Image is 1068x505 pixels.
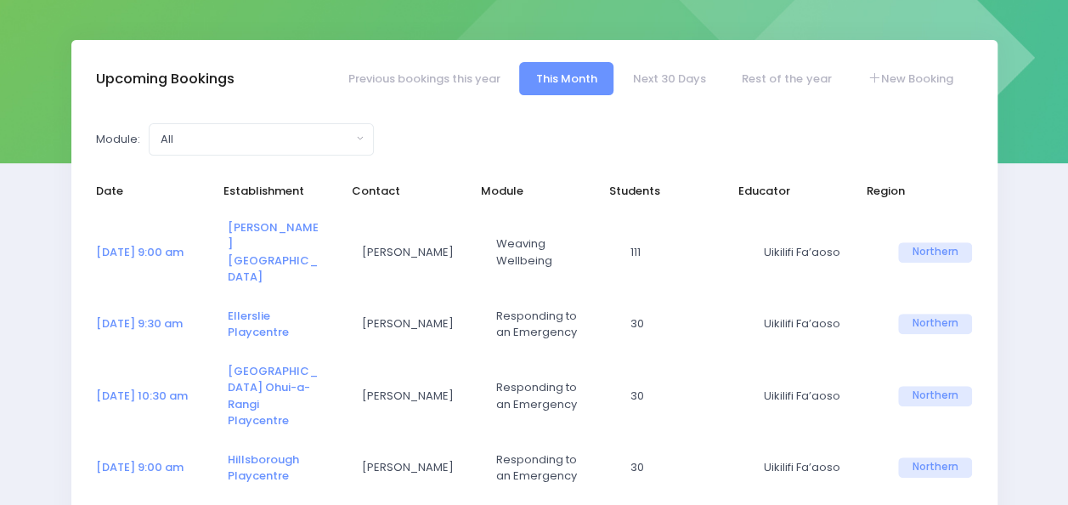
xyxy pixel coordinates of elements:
[96,352,218,440] td: <a href="https://app.stjis.org.nz/bookings/523949" class="font-weight-bold">01 Sep at 10:30 am</a>
[228,363,318,429] a: [GEOGRAPHIC_DATA] Ohui-a-Rangi Playcentre
[352,183,445,200] span: Contact
[496,451,590,485] span: Responding to an Emergency
[228,308,289,341] a: Ellerslie Playcentre
[898,242,972,263] span: Northern
[228,219,319,286] a: [PERSON_NAME][GEOGRAPHIC_DATA]
[96,131,140,148] label: Module:
[96,208,218,297] td: <a href="https://app.stjis.org.nz/bookings/523974" class="font-weight-bold">01 Sep at 9:00 am</a>
[96,297,218,352] td: <a href="https://app.stjis.org.nz/bookings/523732" class="font-weight-bold">01 Sep at 9:30 am</a>
[887,297,972,352] td: Northern
[764,244,857,261] span: Uikilifi Fa’aoso
[217,208,351,297] td: <a href="https://app.stjis.org.nz/establishments/205682" class="font-weight-bold">Dawson School</a>
[96,71,235,88] h3: Upcoming Bookings
[764,315,857,332] span: Uikilifi Fa’aoso
[351,208,485,297] td: Renee Hohua
[738,183,832,200] span: Educator
[753,208,887,297] td: Uikilifi Fa’aoso
[362,315,455,332] span: [PERSON_NAME]
[753,352,887,440] td: Uikilifi Fa’aoso
[867,183,960,200] span: Region
[331,62,517,95] a: Previous bookings this year
[217,440,351,496] td: <a href="https://app.stjis.org.nz/establishments/202647" class="font-weight-bold">Hillsborough Pl...
[485,208,619,297] td: Weaving Wellbeing
[96,183,189,200] span: Date
[485,352,619,440] td: Responding to an Emergency
[630,388,723,405] span: 30
[362,459,455,476] span: [PERSON_NAME]
[753,297,887,352] td: Uikilifi Fa’aoso
[161,131,352,148] div: All
[630,244,723,261] span: 111
[617,62,723,95] a: Next 30 Days
[753,440,887,496] td: Uikilifi Fa’aoso
[619,352,753,440] td: 30
[362,388,455,405] span: [PERSON_NAME]
[485,440,619,496] td: Responding to an Emergency
[351,352,485,440] td: Shelley Clews
[149,123,374,156] button: All
[217,297,351,352] td: <a href="https://app.stjis.org.nz/establishments/204052" class="font-weight-bold">Ellerslie Playc...
[887,208,972,297] td: Northern
[764,388,857,405] span: Uikilifi Fa’aoso
[850,62,969,95] a: New Booking
[217,352,351,440] td: <a href="https://app.stjis.org.nz/establishments/205734" class="font-weight-bold">Bucklands Beach...
[764,459,857,476] span: Uikilifi Fa’aoso
[609,183,703,200] span: Students
[898,314,972,334] span: Northern
[351,440,485,496] td: Hannah Dear
[496,379,590,412] span: Responding to an Emergency
[481,183,574,200] span: Module
[228,451,299,485] a: Hillsborough Playcentre
[898,386,972,406] span: Northern
[96,244,184,260] a: [DATE] 9:00 am
[619,297,753,352] td: 30
[519,62,613,95] a: This Month
[496,235,590,269] span: Weaving Wellbeing
[351,297,485,352] td: Megan Lindsay
[630,459,723,476] span: 30
[619,440,753,496] td: 30
[485,297,619,352] td: Responding to an Emergency
[898,457,972,478] span: Northern
[96,388,188,404] a: [DATE] 10:30 am
[726,62,848,95] a: Rest of the year
[630,315,723,332] span: 30
[496,308,590,341] span: Responding to an Emergency
[96,459,184,475] a: [DATE] 9:00 am
[619,208,753,297] td: 111
[887,440,972,496] td: Northern
[223,183,317,200] span: Establishment
[362,244,455,261] span: [PERSON_NAME]
[96,440,218,496] td: <a href="https://app.stjis.org.nz/bookings/523948" class="font-weight-bold">08 Sep at 9:00 am</a>
[887,352,972,440] td: Northern
[96,315,183,332] a: [DATE] 9:30 am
